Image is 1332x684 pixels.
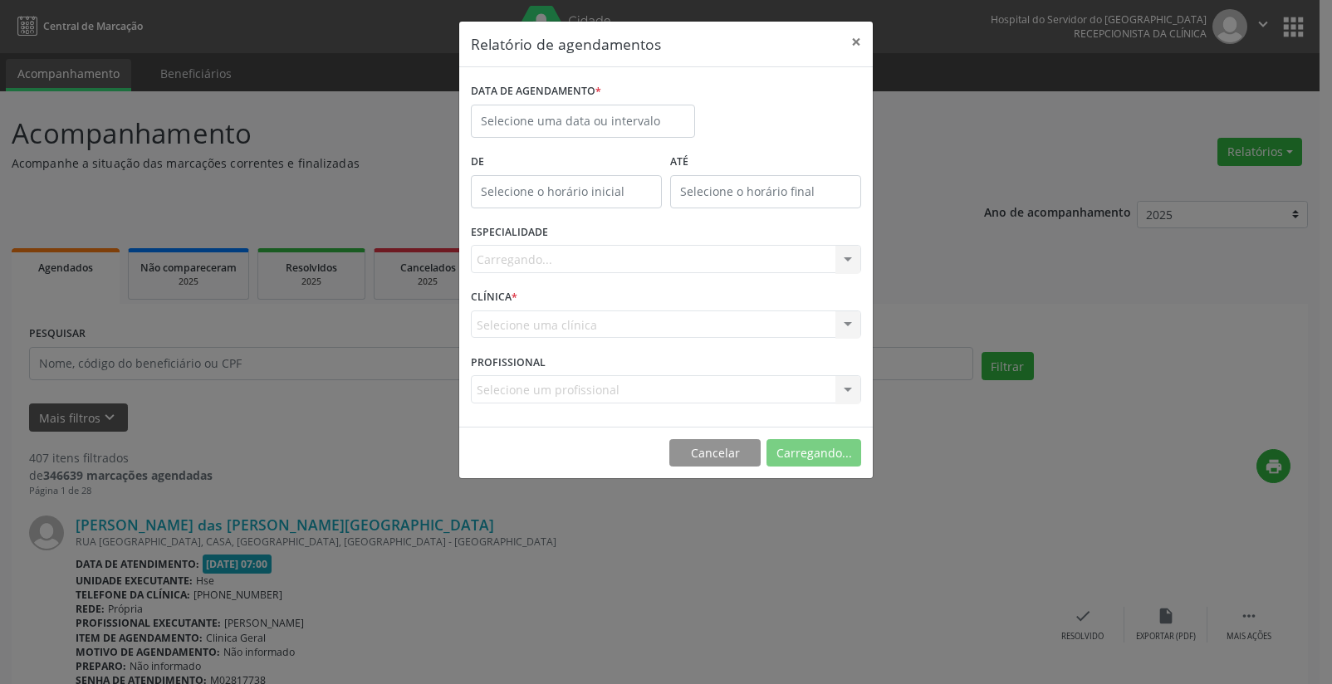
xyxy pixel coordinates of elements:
[670,149,861,175] label: ATÉ
[471,105,695,138] input: Selecione uma data ou intervalo
[840,22,873,62] button: Close
[471,79,601,105] label: DATA DE AGENDAMENTO
[471,349,546,375] label: PROFISSIONAL
[669,439,761,467] button: Cancelar
[670,175,861,208] input: Selecione o horário final
[766,439,861,467] button: Carregando...
[471,285,517,310] label: CLÍNICA
[471,33,661,55] h5: Relatório de agendamentos
[471,175,662,208] input: Selecione o horário inicial
[471,149,662,175] label: De
[471,220,548,246] label: ESPECIALIDADE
